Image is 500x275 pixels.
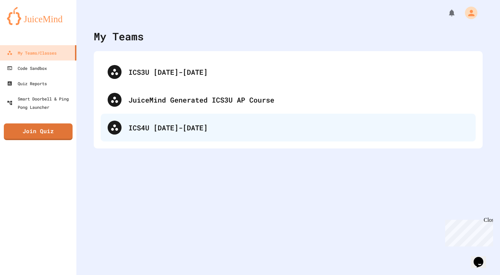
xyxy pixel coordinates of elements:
div: ICS3U [DATE]-[DATE] [128,67,469,77]
div: Quiz Reports [7,79,47,88]
div: Code Sandbox [7,64,47,72]
div: My Teams/Classes [7,49,57,57]
div: ICS3U [DATE]-[DATE] [101,58,476,86]
div: JuiceMind Generated ICS3U AP Course [128,95,469,105]
a: Join Quiz [4,123,73,140]
div: My Notifications [435,7,458,19]
div: Smart Doorbell & Ping Pong Launcher [7,95,74,111]
div: ICS4U [DATE]-[DATE] [101,114,476,141]
div: ICS4U [DATE]-[DATE] [128,122,469,133]
div: My Account [458,5,479,21]
iframe: chat widget [471,247,493,268]
div: My Teams [94,29,144,44]
div: Chat with us now!Close [3,3,48,44]
iframe: chat widget [442,217,493,246]
div: JuiceMind Generated ICS3U AP Course [101,86,476,114]
img: logo-orange.svg [7,7,69,25]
